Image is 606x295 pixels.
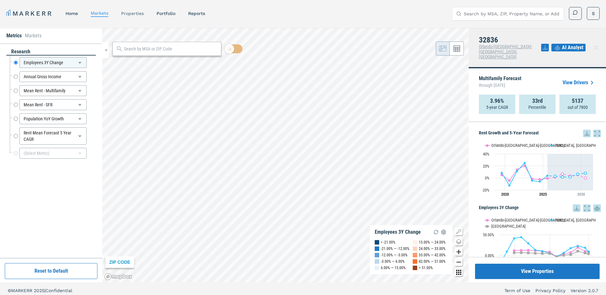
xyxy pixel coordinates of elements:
button: AI Analyst [551,44,586,51]
text: 0% [485,176,489,180]
path: Monday, 29 Jul, 20:00, 8.37. 32836. [501,171,503,174]
button: Change style map button [455,238,463,246]
path: Friday, 29 Jul, 20:00, 24.86. 32836. [524,162,526,164]
span: Confidential [45,288,72,293]
p: 5-year CAGR [486,104,508,110]
svg: Interactive chart [479,212,596,292]
path: Wednesday, 14 Dec, 19:00, 17.21. 32836. [570,247,572,249]
div: 24.00% — 33.00% [419,246,446,252]
path: Monday, 29 Jul, 20:00, 7.9. 32836. [584,172,587,174]
text: 32836 [556,218,565,223]
text: -20% [482,188,489,193]
g: 32836, line 4 of 4 with 5 data points. [554,172,587,178]
tspan: 2025 [539,192,547,197]
a: Portfolio [157,11,175,16]
span: © [8,288,11,293]
div: 33.00% — 42.00% [419,252,446,258]
path: Monday, 14 Dec, 19:00, 6.16. USA. [520,251,523,254]
g: USA, line 3 of 3 with 12 data points. [513,250,590,258]
path: Wednesday, 14 Dec, 19:00, 1.62. USA. [570,253,572,256]
div: Annual Gross Income [19,71,87,82]
div: Rent Mean Forecast 5 Year CAGR [19,127,87,145]
path: Wednesday, 14 Dec, 19:00, 28.82. 32836. [527,242,530,245]
path: Saturday, 14 Dec, 19:00, 18.24. 32836. [584,246,587,249]
input: Search by MSA, ZIP, Property Name, or Address [464,7,560,20]
p: Percentile [528,104,546,110]
div: Employees 3Y Change [375,229,421,235]
path: Sunday, 14 Dec, 19:00, 40.9. 32836. [513,237,516,240]
img: Settings [440,228,448,236]
span: S [592,10,595,17]
path: Sunday, 29 Jul, 20:00, 6.29. 32836. [577,173,579,175]
span: Orlando-[GEOGRAPHIC_DATA]-[GEOGRAPHIC_DATA], [GEOGRAPHIC_DATA] [479,44,532,59]
span: MARKERR [11,288,34,293]
div: Population YoY Growth [19,113,87,124]
path: Wednesday, 14 Dec, 19:00, 5.66. USA. [527,252,530,254]
button: Other options map button [455,269,463,276]
path: Thursday, 14 Dec, 19:00, 9.94. USA. [577,250,579,252]
div: -3.00% — 6.00% [381,258,405,265]
span: 2025 | [34,288,45,293]
path: Monday, 29 Jul, 20:00, -0.16. Orlando-Kissimmee-Sanford, FL. [584,177,587,179]
div: Mean Rent - SFR [19,99,87,110]
h5: Rent Growth and 5-Year Forecast [479,130,601,137]
p: Multifamily Forecast [479,76,521,89]
div: > 51.00% [419,265,433,271]
strong: 5137 [572,98,583,104]
text: 40% [483,152,489,156]
div: research [6,48,96,56]
strong: 33rd [532,98,543,104]
tspan: 2030 [577,192,585,197]
path: Saturday, 14 Dec, 19:00, 9. 32836. [506,250,508,253]
a: Version 2.0.7 [571,287,598,294]
input: Search by MSA or ZIP Code [124,46,218,52]
strong: 3.96% [490,98,504,104]
button: Show Orlando-Kissimmee-Sanford, FL [485,143,542,148]
path: Thursday, 14 Dec, 19:00, 4.88. USA. [534,252,537,254]
button: Zoom in map button [455,248,463,256]
button: View Properties [475,264,600,279]
span: through [DATE] [479,81,521,89]
path: Saturday, 29 Jul, 20:00, 1.55. 32836. [569,176,571,178]
a: properties [121,11,144,16]
a: Privacy Policy [535,287,565,294]
path: Monday, 29 Jul, 20:00, -6.23. 32836. [539,180,541,183]
a: View Drivers [563,79,596,87]
div: (Select Metric) [19,148,87,159]
path: Saturday, 14 Dec, 19:00, 5.47. USA. [584,252,587,254]
path: Saturday, 29 Jul, 20:00, -4.48. 32836. [531,179,533,182]
a: markets [91,11,108,16]
text: 0.00% [485,253,494,258]
div: 42.00% — 51.00% [419,258,446,265]
text: 20% [483,164,489,169]
path: Thursday, 14 Dec, 19:00, 22.74. 32836. [577,245,579,247]
path: Saturday, 14 Dec, 19:00, 4.39. USA. [548,252,551,255]
div: -12.00% — -3.00% [381,252,408,258]
button: Reset to Default [5,263,97,279]
path: Thursday, 29 Jul, 20:00, 6.56. Orlando-Kissimmee-Sanford, FL. [561,173,564,175]
li: Metrics [6,32,22,40]
a: home [65,11,78,16]
path: Tuesday, 14 Dec, 19:00, 0.15. USA. [563,254,565,256]
path: Monday, 14 Dec, 19:00, 43.78. 32836. [520,236,523,238]
span: AI Analyst [562,44,583,51]
div: Employees 3Y Change. Highcharts interactive chart. [479,212,601,292]
tspan: 2020 [501,192,509,197]
path: Thursday, 14 Dec, 19:00, 12.82. 32836. [534,249,537,251]
p: out of 7800 [568,104,588,110]
button: Show 32836 [549,143,566,148]
path: Sunday, 14 Dec, 19:00, 6.09. USA. [513,251,516,254]
li: Markets [25,32,42,40]
text: 50.00% [483,233,494,237]
path: Wednesday, 14 Dec, 19:00, 12.17. Orlando-Kissimmee-Sanford, FL. [527,249,530,252]
path: Thursday, 29 Jul, 20:00, 11.37. 32836. [516,170,518,172]
a: Mapbox logo [104,273,132,280]
path: Friday, 14 Dec, 19:00, 4.33. USA. [541,252,544,255]
a: MARKERR [6,9,53,18]
div: 6.00% — 15.00% [381,265,406,271]
path: Wednesday, 29 Jul, 20:00, 2.8. 32836. [554,175,556,178]
svg: Interactive chart [479,137,596,201]
path: Tuesday, 14 Dec, 19:00, 5.75. 32836. [563,252,565,254]
a: Term of Use [504,287,530,294]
